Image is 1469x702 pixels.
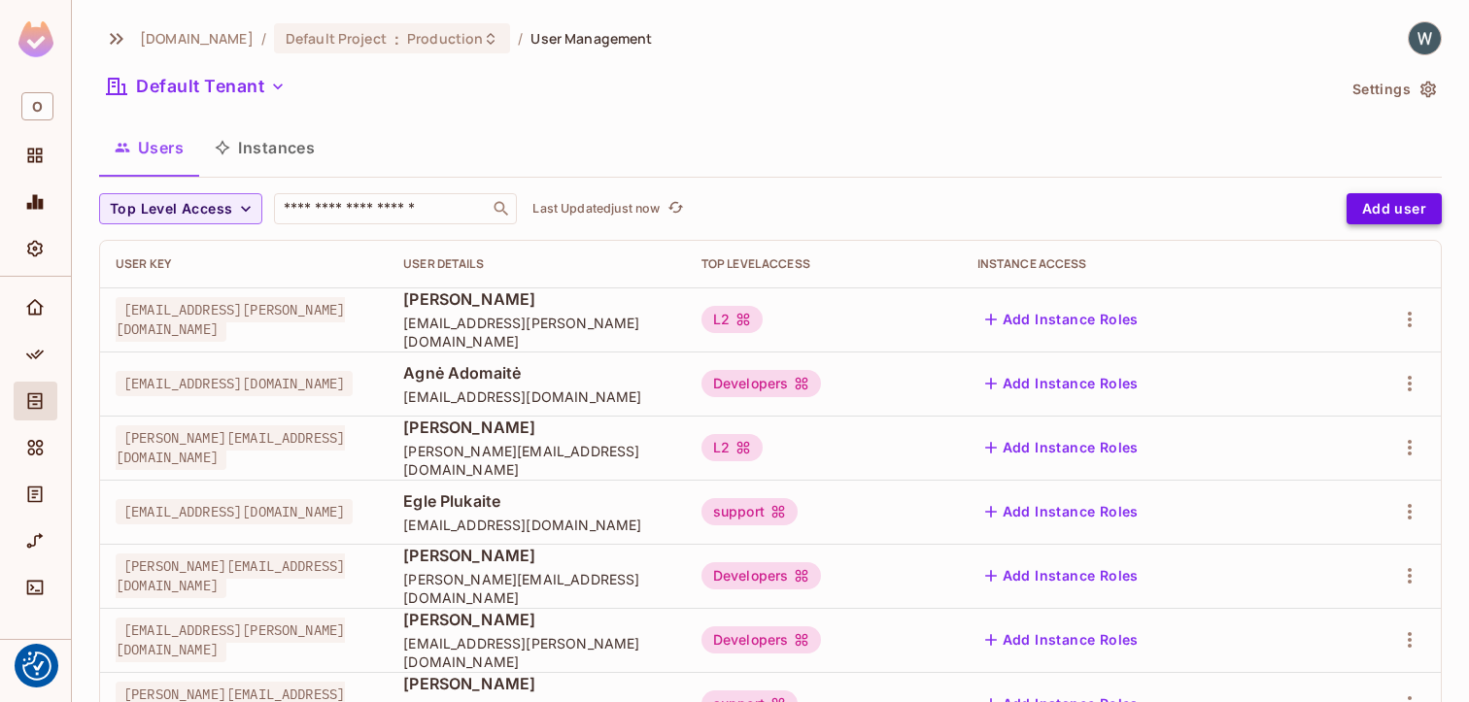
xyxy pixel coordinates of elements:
span: [PERSON_NAME] [403,609,670,630]
button: Add Instance Roles [977,432,1146,463]
button: Add Instance Roles [977,496,1146,527]
div: Developers [701,562,822,589]
span: Click to refresh data [660,197,687,220]
div: L2 [701,434,763,461]
button: Users [99,123,199,172]
button: Consent Preferences [22,652,51,681]
span: O [21,92,53,120]
span: Production [407,29,483,48]
span: Default Project [286,29,387,48]
div: Directory [14,382,57,420]
div: Audit Log [14,475,57,514]
div: Help & Updates [14,652,57,690]
span: Agnė Adomaitė [403,362,670,384]
button: refresh [664,197,687,220]
span: [PERSON_NAME] [403,288,670,310]
button: Top Level Access [99,193,262,224]
div: Workspace: oxylabs.io [14,84,57,128]
span: the active workspace [140,29,254,48]
button: Add Instance Roles [977,368,1146,399]
span: [EMAIL_ADDRESS][PERSON_NAME][DOMAIN_NAME] [403,314,670,351]
button: Add Instance Roles [977,560,1146,591]
button: Settings [1345,74,1442,105]
div: Top Level Access [701,256,946,272]
li: / [261,29,266,48]
span: Egle Plukaite [403,490,670,512]
div: Policy [14,335,57,374]
div: Settings [14,229,57,268]
span: [EMAIL_ADDRESS][PERSON_NAME][DOMAIN_NAME] [403,634,670,671]
span: [EMAIL_ADDRESS][DOMAIN_NAME] [403,516,670,534]
button: Instances [199,123,330,172]
div: URL Mapping [14,521,57,560]
span: User Management [530,29,652,48]
span: [PERSON_NAME][EMAIL_ADDRESS][DOMAIN_NAME] [116,553,345,598]
span: [PERSON_NAME][EMAIL_ADDRESS][DOMAIN_NAME] [403,442,670,479]
img: SReyMgAAAABJRU5ErkJggg== [18,21,53,57]
span: [PERSON_NAME] [403,545,670,566]
button: Add Instance Roles [977,304,1146,335]
span: [PERSON_NAME] [403,417,670,438]
div: support [701,498,798,525]
span: [EMAIL_ADDRESS][PERSON_NAME][DOMAIN_NAME] [116,297,345,342]
div: Monitoring [14,183,57,221]
span: [EMAIL_ADDRESS][DOMAIN_NAME] [116,499,353,524]
div: Home [14,288,57,327]
button: Add Instance Roles [977,624,1146,655]
span: Top Level Access [110,197,232,221]
div: Elements [14,428,57,467]
div: User Details [403,256,670,272]
div: Connect [14,568,57,607]
span: : [393,31,400,47]
span: [EMAIL_ADDRESS][DOMAIN_NAME] [116,371,353,396]
div: User Key [116,256,372,272]
button: Default Tenant [99,71,293,102]
div: Instance Access [977,256,1312,272]
span: [PERSON_NAME] [403,673,670,694]
p: Last Updated just now [532,201,660,217]
span: [PERSON_NAME][EMAIL_ADDRESS][DOMAIN_NAME] [116,425,345,470]
img: Revisit consent button [22,652,51,681]
div: Developers [701,626,822,653]
li: / [518,29,523,48]
button: Add user [1347,193,1442,224]
span: [EMAIL_ADDRESS][DOMAIN_NAME] [403,387,670,406]
div: L2 [701,306,763,333]
span: refresh [667,199,684,218]
div: Projects [14,136,57,175]
img: Web Team [1409,22,1441,54]
span: [PERSON_NAME][EMAIL_ADDRESS][DOMAIN_NAME] [403,570,670,607]
span: [EMAIL_ADDRESS][PERSON_NAME][DOMAIN_NAME] [116,618,345,662]
div: Developers [701,370,822,397]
